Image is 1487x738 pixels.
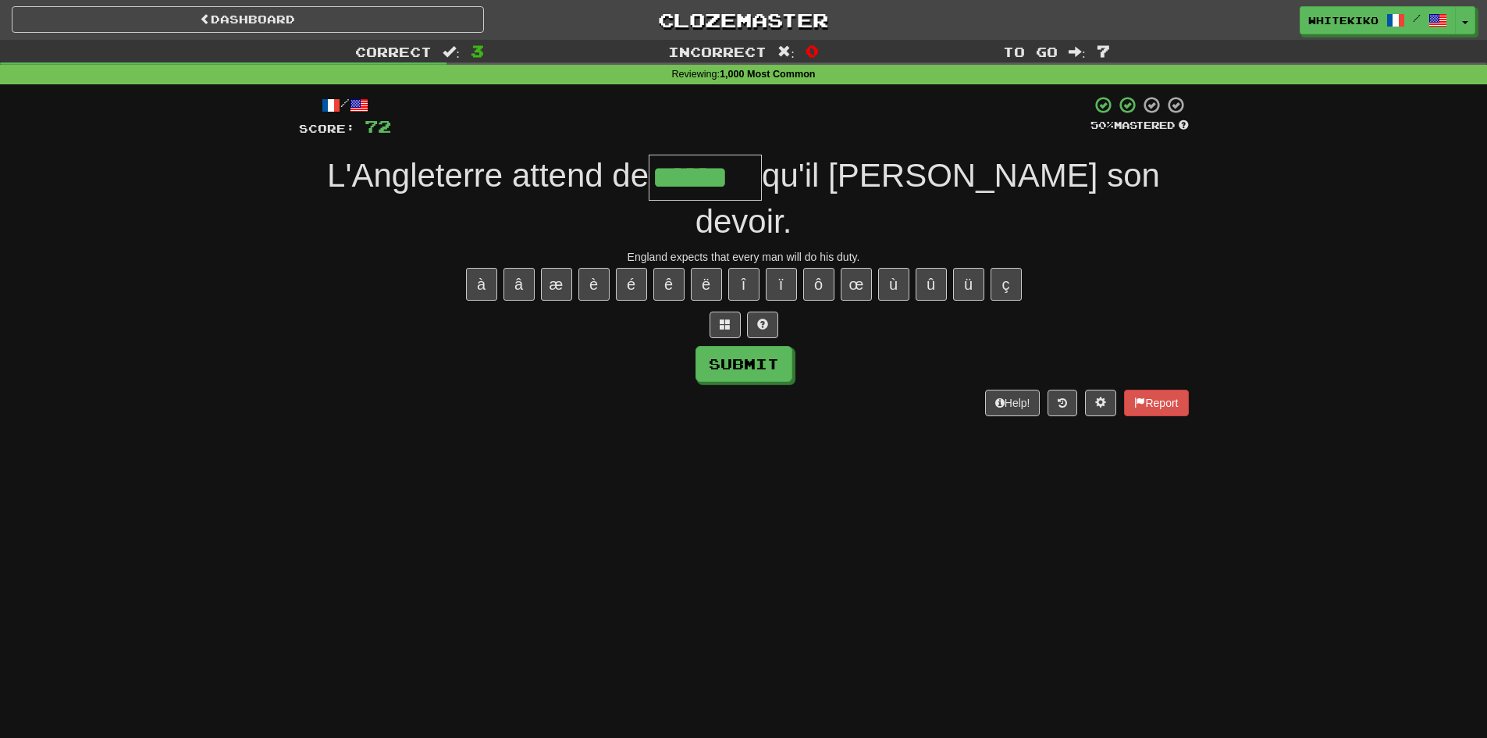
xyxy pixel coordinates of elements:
[710,312,741,338] button: Switch sentence to multiple choice alt+p
[1124,390,1188,416] button: Report
[327,157,649,194] span: L'Angleterre attend de
[1003,44,1058,59] span: To go
[985,390,1041,416] button: Help!
[806,41,819,60] span: 0
[578,268,610,301] button: è
[653,268,685,301] button: ê
[953,268,984,301] button: ü
[668,44,767,59] span: Incorrect
[916,268,947,301] button: û
[1048,390,1077,416] button: Round history (alt+y)
[299,122,355,135] span: Score:
[466,268,497,301] button: à
[728,268,760,301] button: î
[365,116,391,136] span: 72
[695,157,1160,240] span: qu'il [PERSON_NAME] son devoir.
[766,268,797,301] button: ï
[299,249,1189,265] div: England expects that every man will do his duty.
[1069,45,1086,59] span: :
[12,6,484,33] a: Dashboard
[299,95,391,115] div: /
[1308,13,1378,27] span: whitekiko
[1413,12,1421,23] span: /
[777,45,795,59] span: :
[747,312,778,338] button: Single letter hint - you only get 1 per sentence and score half the points! alt+h
[503,268,535,301] button: â
[443,45,460,59] span: :
[695,346,792,382] button: Submit
[507,6,980,34] a: Clozemaster
[691,268,722,301] button: ë
[841,268,872,301] button: œ
[1300,6,1456,34] a: whitekiko /
[991,268,1022,301] button: ç
[1097,41,1110,60] span: 7
[471,41,484,60] span: 3
[803,268,834,301] button: ô
[878,268,909,301] button: ù
[1090,119,1114,131] span: 50 %
[1090,119,1189,133] div: Mastered
[720,69,815,80] strong: 1,000 Most Common
[355,44,432,59] span: Correct
[616,268,647,301] button: é
[541,268,572,301] button: æ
